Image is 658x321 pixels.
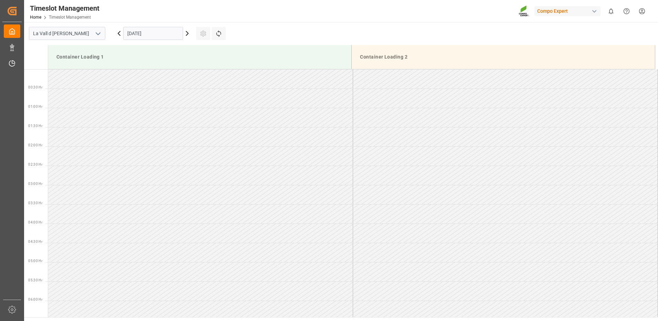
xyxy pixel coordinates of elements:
span: 04:30 Hr [28,240,42,244]
input: DD.MM.YYYY [123,27,183,40]
input: Type to search/select [29,27,105,40]
span: 06:00 Hr [28,298,42,301]
button: Help Center [619,3,634,19]
span: 03:00 Hr [28,182,42,186]
span: 03:30 Hr [28,201,42,205]
div: Container Loading 2 [357,51,649,63]
a: Home [30,15,41,20]
span: 04:00 Hr [28,220,42,224]
div: Timeslot Management [30,3,99,13]
img: Screenshot%202023-09-29%20at%2010.02.21.png_1712312052.png [519,5,530,17]
span: 06:30 Hr [28,317,42,321]
div: Compo Expert [534,6,601,16]
span: 00:30 Hr [28,85,42,89]
span: 02:30 Hr [28,163,42,166]
button: show 0 new notifications [603,3,619,19]
span: 01:30 Hr [28,124,42,128]
span: 02:00 Hr [28,143,42,147]
div: Container Loading 1 [54,51,346,63]
span: 01:00 Hr [28,105,42,108]
span: 05:00 Hr [28,259,42,263]
button: open menu [93,28,103,39]
span: 05:30 Hr [28,278,42,282]
button: Compo Expert [534,4,603,18]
